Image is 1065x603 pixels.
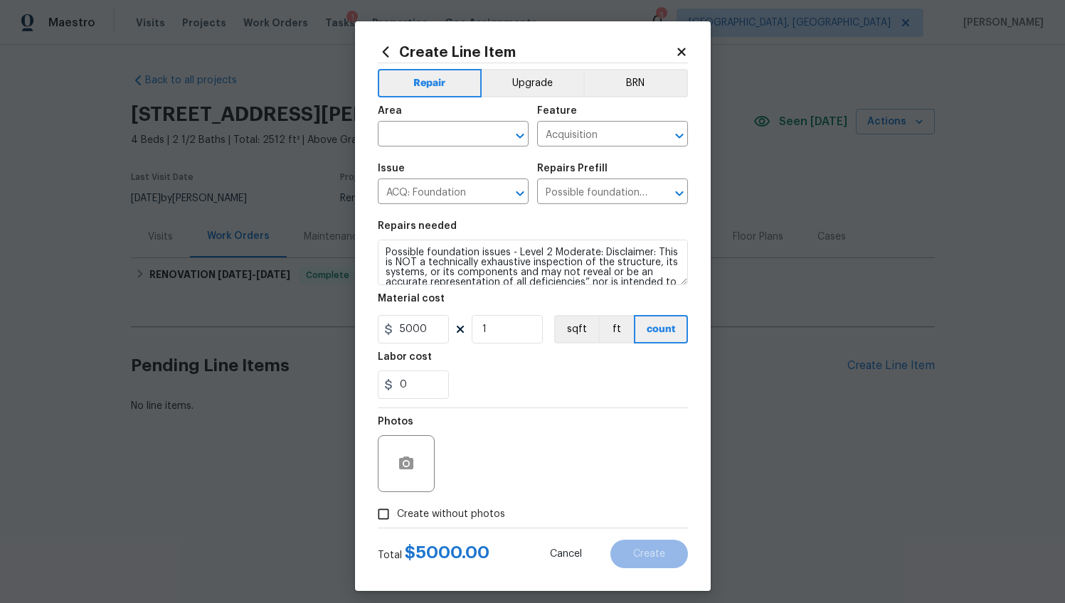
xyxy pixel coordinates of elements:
button: Open [669,126,689,146]
h5: Area [378,106,402,116]
button: Create [610,540,688,568]
h5: Feature [537,106,577,116]
button: sqft [554,315,598,343]
span: $ 5000.00 [405,544,489,561]
span: Create without photos [397,507,505,522]
button: Cancel [527,540,605,568]
h2: Create Line Item [378,44,675,60]
button: Open [669,183,689,203]
button: Upgrade [482,69,583,97]
h5: Material cost [378,294,445,304]
h5: Photos [378,417,413,427]
button: ft [598,315,634,343]
button: Open [510,183,530,203]
button: count [634,315,688,343]
h5: Issue [378,164,405,174]
h5: Labor cost [378,352,432,362]
textarea: Possible foundation issues - Level 2 Moderate: Disclaimer: This is NOT a technically exhaustive i... [378,240,688,285]
button: Open [510,126,530,146]
span: Cancel [550,549,582,560]
h5: Repairs Prefill [537,164,608,174]
div: Total [378,545,489,562]
h5: Repairs needed [378,221,457,231]
span: Create [633,549,665,560]
button: BRN [583,69,688,97]
button: Repair [378,69,482,97]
